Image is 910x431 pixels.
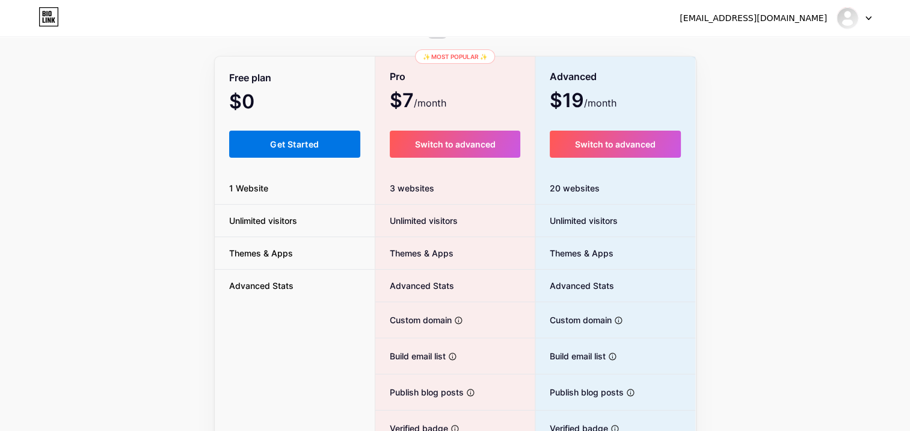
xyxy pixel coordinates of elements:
span: Free plan [229,67,271,88]
span: Publish blog posts [375,386,464,398]
button: Switch to advanced [550,131,681,158]
img: ardafl [836,7,859,29]
span: Build email list [375,350,446,362]
span: Switch to advanced [575,139,656,149]
span: Unlimited visitors [215,214,312,227]
span: Themes & Apps [375,247,453,259]
span: Themes & Apps [215,247,307,259]
div: 20 websites [535,172,696,205]
span: Switch to advanced [414,139,495,149]
span: 1 Website [215,182,283,194]
div: [EMAIL_ADDRESS][DOMAIN_NAME] [680,12,827,25]
span: Themes & Apps [535,247,613,259]
button: Get Started [229,131,361,158]
span: /month [584,96,616,110]
span: Advanced Stats [535,279,614,292]
span: Unlimited visitors [375,214,458,227]
span: Pro [390,66,405,87]
span: $0 [229,95,287,111]
span: Publish blog posts [535,386,624,398]
span: $7 [390,93,446,110]
span: Advanced Stats [215,279,308,292]
div: 3 websites [375,172,535,205]
div: ✨ Most popular ✨ [415,49,495,64]
span: Build email list [535,350,606,362]
span: /month [414,96,446,110]
span: Get Started [270,139,319,149]
span: $19 [550,93,616,110]
span: Custom domain [375,314,452,326]
span: Advanced Stats [375,279,454,292]
button: Switch to advanced [390,131,520,158]
span: Custom domain [535,314,612,326]
span: Unlimited visitors [535,214,618,227]
span: Advanced [550,66,597,87]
